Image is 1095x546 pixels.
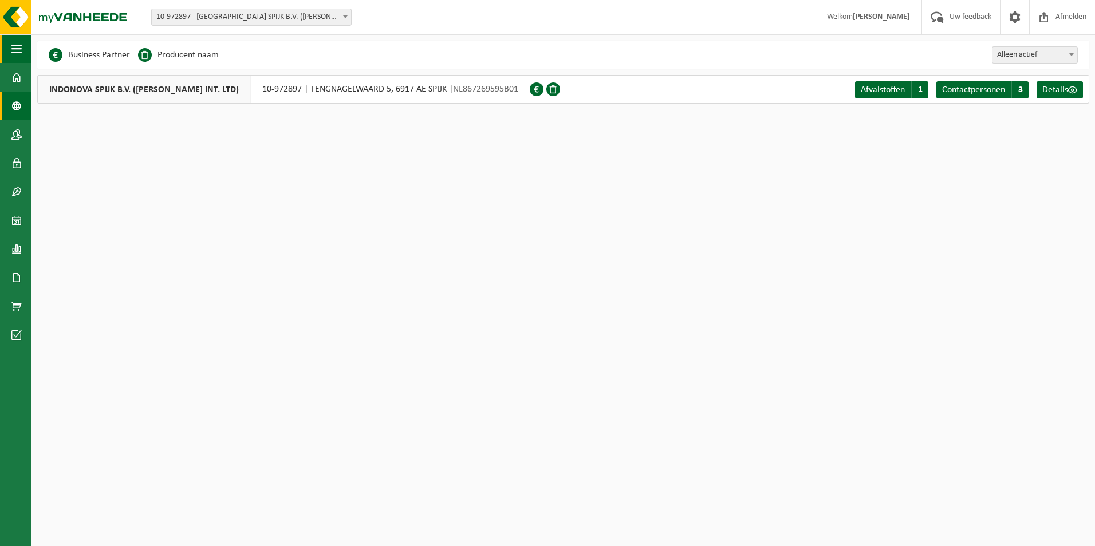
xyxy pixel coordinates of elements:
a: Details [1037,81,1083,98]
li: Producent naam [138,46,219,64]
span: Contactpersonen [942,85,1005,94]
span: 3 [1011,81,1029,98]
strong: [PERSON_NAME] [853,13,910,21]
li: Business Partner [49,46,130,64]
a: Afvalstoffen 1 [855,81,928,98]
span: Afvalstoffen [861,85,905,94]
span: NL867269595B01 [453,85,518,94]
span: Alleen actief [992,47,1077,63]
div: 10-972897 | TENGNAGELWAARD 5, 6917 AE SPIJK | [37,75,530,104]
span: Alleen actief [992,46,1078,64]
span: 10-972897 - INDONOVA SPIJK B.V. (WELLMAN INT. LTD) - SPIJK [152,9,351,25]
span: 1 [911,81,928,98]
span: 10-972897 - INDONOVA SPIJK B.V. (WELLMAN INT. LTD) - SPIJK [151,9,352,26]
a: Contactpersonen 3 [936,81,1029,98]
span: Details [1042,85,1068,94]
span: INDONOVA SPIJK B.V. ([PERSON_NAME] INT. LTD) [38,76,251,103]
